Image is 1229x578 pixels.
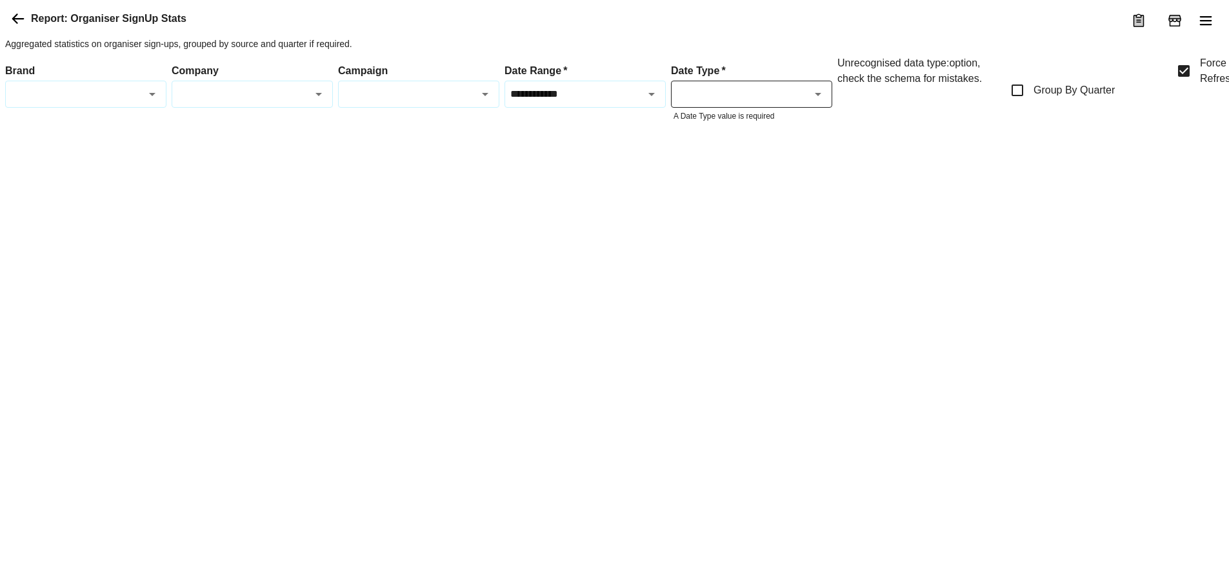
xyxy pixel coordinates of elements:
div: Unrecognised data type: option , check the schema for mistakes. [837,55,999,126]
div: Filter results by brand [5,55,166,126]
button: menu [1123,5,1154,36]
p: A Date Type value is required [674,110,830,123]
div: Filter results by company [172,55,333,126]
div: The date range for sign-up data [505,55,666,126]
div: Filter results by campaign [338,55,499,126]
button: Open [143,85,161,103]
div: Choose whether to filter by data entry date or date signed [671,55,832,126]
button: Open [643,85,661,103]
button: Open [310,85,328,103]
button: menu [1190,5,1221,36]
span: Group By Quarter [1034,83,1115,98]
label: Date Range [505,63,666,78]
button: Open [809,85,827,103]
button: Add Store Visit [1159,5,1190,36]
label: Group results by quarter instead of a single total [1004,55,1165,126]
button: Open [476,85,494,103]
